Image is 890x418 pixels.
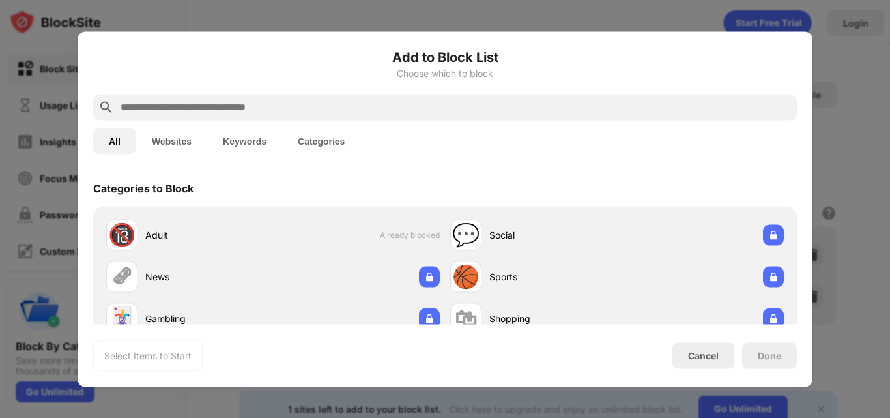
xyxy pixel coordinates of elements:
[93,68,797,78] div: Choose which to block
[282,128,360,154] button: Categories
[93,47,797,67] h6: Add to Block List
[758,350,781,361] div: Done
[452,222,480,248] div: 💬
[145,312,273,325] div: Gambling
[108,305,136,332] div: 🃏
[93,128,136,154] button: All
[452,263,480,290] div: 🏀
[145,270,273,284] div: News
[688,350,719,361] div: Cancel
[136,128,207,154] button: Websites
[108,222,136,248] div: 🔞
[489,228,617,242] div: Social
[489,312,617,325] div: Shopping
[98,99,114,115] img: search.svg
[145,228,273,242] div: Adult
[455,305,477,332] div: 🛍
[93,181,194,194] div: Categories to Block
[111,263,133,290] div: 🗞
[489,270,617,284] div: Sports
[207,128,282,154] button: Keywords
[104,349,192,362] div: Select Items to Start
[380,230,440,240] span: Already blocked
